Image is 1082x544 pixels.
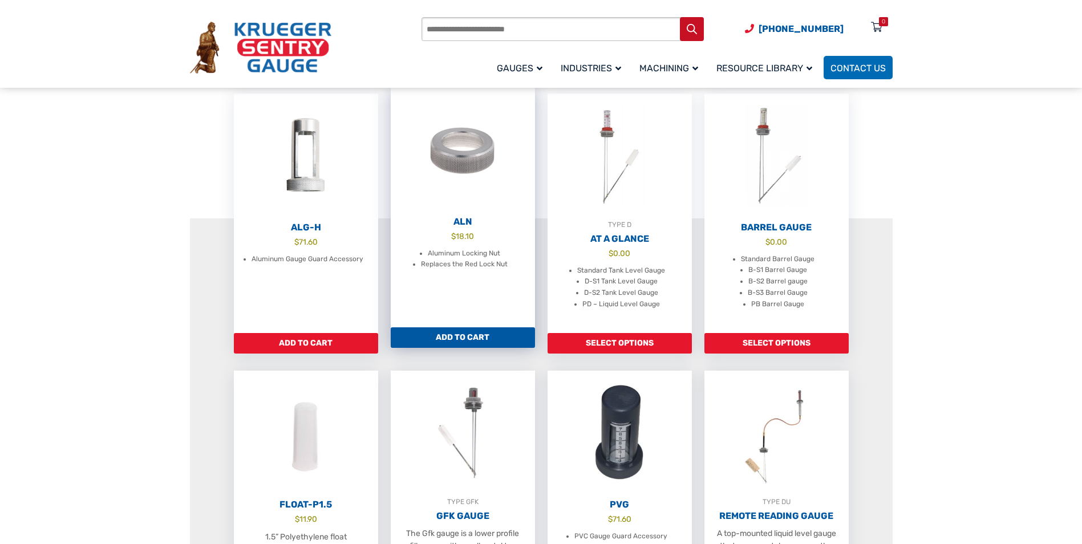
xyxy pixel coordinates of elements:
a: Phone Number (920) 434-8860 [745,22,844,36]
li: B-S1 Barrel Gauge [748,265,807,276]
a: Barrel Gauge $0.00 Standard Barrel Gauge B-S1 Barrel Gauge B-S2 Barrel gauge B-S3 Barrel Gauge PB... [704,94,849,333]
span: Resource Library [716,63,812,74]
h2: Remote Reading Gauge [704,510,849,522]
div: TYPE GFK [391,496,535,508]
li: PD – Liquid Level Gauge [582,299,660,310]
a: Add to cart: “ALG-H” [234,333,378,354]
a: Add to cart: “At A Glance” [548,333,692,354]
span: Gauges [497,63,542,74]
li: B-S2 Barrel gauge [748,276,808,287]
div: 0 [882,17,885,26]
img: ALN [391,88,535,213]
li: Standard Barrel Gauge [741,254,814,265]
li: PVC Gauge Guard Accessory [574,531,667,542]
bdi: 18.10 [451,232,474,241]
a: Machining [633,54,710,81]
span: $ [295,514,299,523]
h2: PVG [548,499,692,510]
img: Krueger Sentry Gauge [190,22,331,74]
li: B-S3 Barrel Gauge [748,287,808,299]
img: PVG [548,371,692,496]
h2: At A Glance [548,233,692,245]
h2: ALN [391,216,535,228]
a: Resource Library [710,54,824,81]
bdi: 11.90 [295,514,317,523]
span: Machining [639,63,698,74]
span: $ [294,237,299,246]
a: Add to cart: “ALN” [391,327,535,348]
li: Standard Tank Level Gauge [577,265,665,277]
a: Contact Us [824,56,893,79]
li: PB Barrel Gauge [751,299,804,310]
span: $ [608,514,613,523]
a: TYPE DAt A Glance $0.00 Standard Tank Level Gauge D-S1 Tank Level Gauge D-S2 Tank Level Gauge PD ... [548,94,692,333]
li: D-S1 Tank Level Gauge [585,276,658,287]
span: $ [609,249,613,258]
img: Remote Reading Gauge [704,371,849,496]
bdi: 0.00 [765,237,787,246]
a: Industries [554,54,633,81]
h2: Barrel Gauge [704,222,849,233]
bdi: 71.60 [608,514,631,523]
div: TYPE D [548,219,692,230]
img: GFK Gauge [391,371,535,496]
li: Aluminum Locking Nut [428,248,500,259]
li: Aluminum Gauge Guard Accessory [252,254,363,265]
a: Add to cart: “Barrel Gauge” [704,333,849,354]
bdi: 71.60 [294,237,318,246]
img: At A Glance [548,94,692,219]
li: Replaces the Red Lock Nut [421,259,508,270]
img: Barrel Gauge [704,94,849,219]
h2: ALG-H [234,222,378,233]
li: D-S2 Tank Level Gauge [584,287,658,299]
a: ALG-H $71.60 Aluminum Gauge Guard Accessory [234,94,378,333]
h2: Float-P1.5 [234,499,378,510]
div: TYPE DU [704,496,849,508]
a: Gauges [490,54,554,81]
a: ALN $18.10 Aluminum Locking Nut Replaces the Red Lock Nut [391,88,535,327]
h2: GFK Gauge [391,510,535,522]
span: Industries [561,63,621,74]
span: $ [451,232,456,241]
img: ALG-OF [234,94,378,219]
bdi: 0.00 [609,249,630,258]
span: $ [765,237,770,246]
span: Contact Us [830,63,886,74]
img: Float-P1.5 [234,371,378,496]
span: [PHONE_NUMBER] [759,23,844,34]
